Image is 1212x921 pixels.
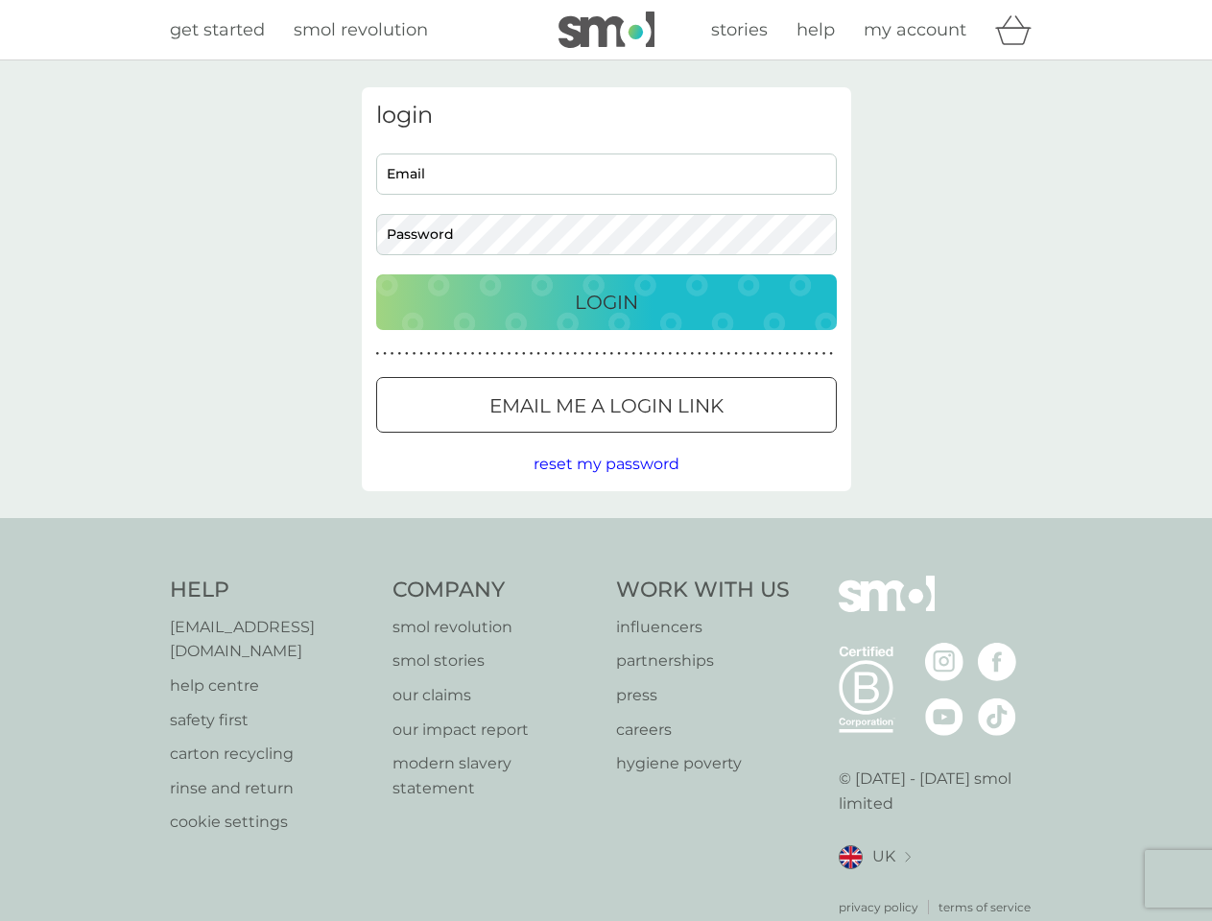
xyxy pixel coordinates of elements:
[392,718,597,743] a: our impact report
[793,349,796,359] p: ●
[616,751,790,776] a: hygiene poverty
[391,349,394,359] p: ●
[486,349,489,359] p: ●
[435,349,439,359] p: ●
[376,349,380,359] p: ●
[631,349,635,359] p: ●
[661,349,665,359] p: ●
[822,349,826,359] p: ●
[616,683,790,708] p: press
[544,349,548,359] p: ●
[456,349,460,359] p: ●
[522,349,526,359] p: ●
[939,898,1031,916] a: terms of service
[427,349,431,359] p: ●
[742,349,746,359] p: ●
[676,349,679,359] p: ●
[170,673,374,698] a: help centre
[796,16,835,44] a: help
[383,349,387,359] p: ●
[441,349,445,359] p: ●
[294,19,428,40] span: smol revolution
[617,349,621,359] p: ●
[558,12,654,48] img: smol
[170,810,374,835] a: cookie settings
[170,742,374,767] a: carton recycling
[500,349,504,359] p: ●
[815,349,819,359] p: ●
[413,349,416,359] p: ●
[764,349,768,359] p: ●
[588,349,592,359] p: ●
[534,455,679,473] span: reset my password
[566,349,570,359] p: ●
[514,349,518,359] p: ●
[734,349,738,359] p: ●
[170,576,374,605] h4: Help
[995,11,1043,49] div: basket
[170,19,265,40] span: get started
[771,349,774,359] p: ●
[839,898,918,916] p: privacy policy
[575,287,638,318] p: Login
[170,776,374,801] a: rinse and return
[558,349,562,359] p: ●
[170,708,374,733] a: safety first
[595,349,599,359] p: ●
[905,852,911,862] img: select a new location
[839,845,863,869] img: UK flag
[397,349,401,359] p: ●
[405,349,409,359] p: ●
[839,576,935,641] img: smol
[756,349,760,359] p: ●
[839,767,1043,815] p: © [DATE] - [DATE] smol limited
[471,349,475,359] p: ●
[727,349,731,359] p: ●
[530,349,534,359] p: ●
[170,615,374,664] a: [EMAIL_ADDRESS][DOMAIN_NAME]
[581,349,584,359] p: ●
[449,349,453,359] p: ●
[683,349,687,359] p: ●
[720,349,724,359] p: ●
[170,16,265,44] a: get started
[616,576,790,605] h4: Work With Us
[463,349,467,359] p: ●
[925,697,963,736] img: visit the smol Youtube page
[610,349,614,359] p: ●
[711,16,768,44] a: stories
[573,349,577,359] p: ●
[625,349,629,359] p: ●
[796,19,835,40] span: help
[392,615,597,640] a: smol revolution
[493,349,497,359] p: ●
[807,349,811,359] p: ●
[294,16,428,44] a: smol revolution
[786,349,790,359] p: ●
[489,390,724,421] p: Email me a login link
[864,19,966,40] span: my account
[392,751,597,800] a: modern slavery statement
[392,576,597,605] h4: Company
[616,649,790,673] a: partnerships
[552,349,556,359] p: ●
[829,349,833,359] p: ●
[749,349,752,359] p: ●
[616,615,790,640] a: influencers
[616,718,790,743] a: careers
[864,16,966,44] a: my account
[376,274,837,330] button: Login
[669,349,673,359] p: ●
[392,683,597,708] a: our claims
[376,377,837,433] button: Email me a login link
